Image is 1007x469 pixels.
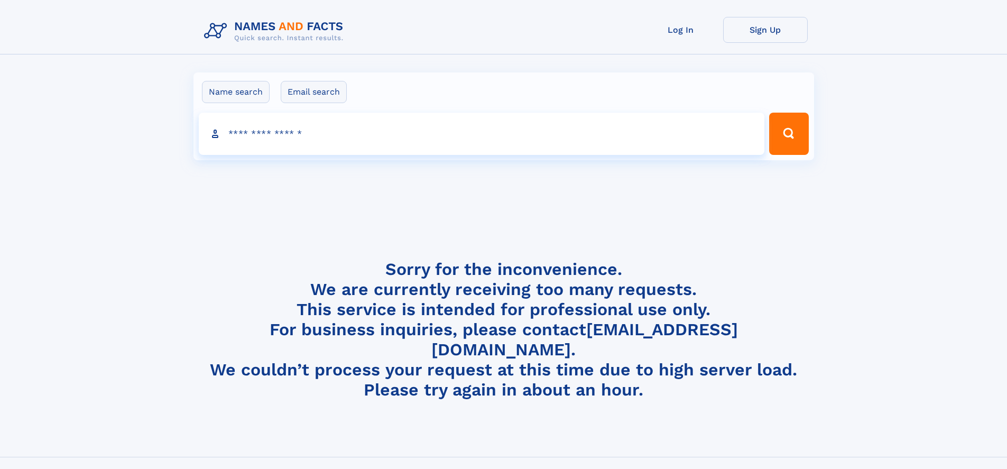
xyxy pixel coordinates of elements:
[281,81,347,103] label: Email search
[199,113,765,155] input: search input
[200,259,808,400] h4: Sorry for the inconvenience. We are currently receiving too many requests. This service is intend...
[202,81,270,103] label: Name search
[639,17,723,43] a: Log In
[431,319,738,360] a: [EMAIL_ADDRESS][DOMAIN_NAME]
[723,17,808,43] a: Sign Up
[200,17,352,45] img: Logo Names and Facts
[769,113,808,155] button: Search Button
